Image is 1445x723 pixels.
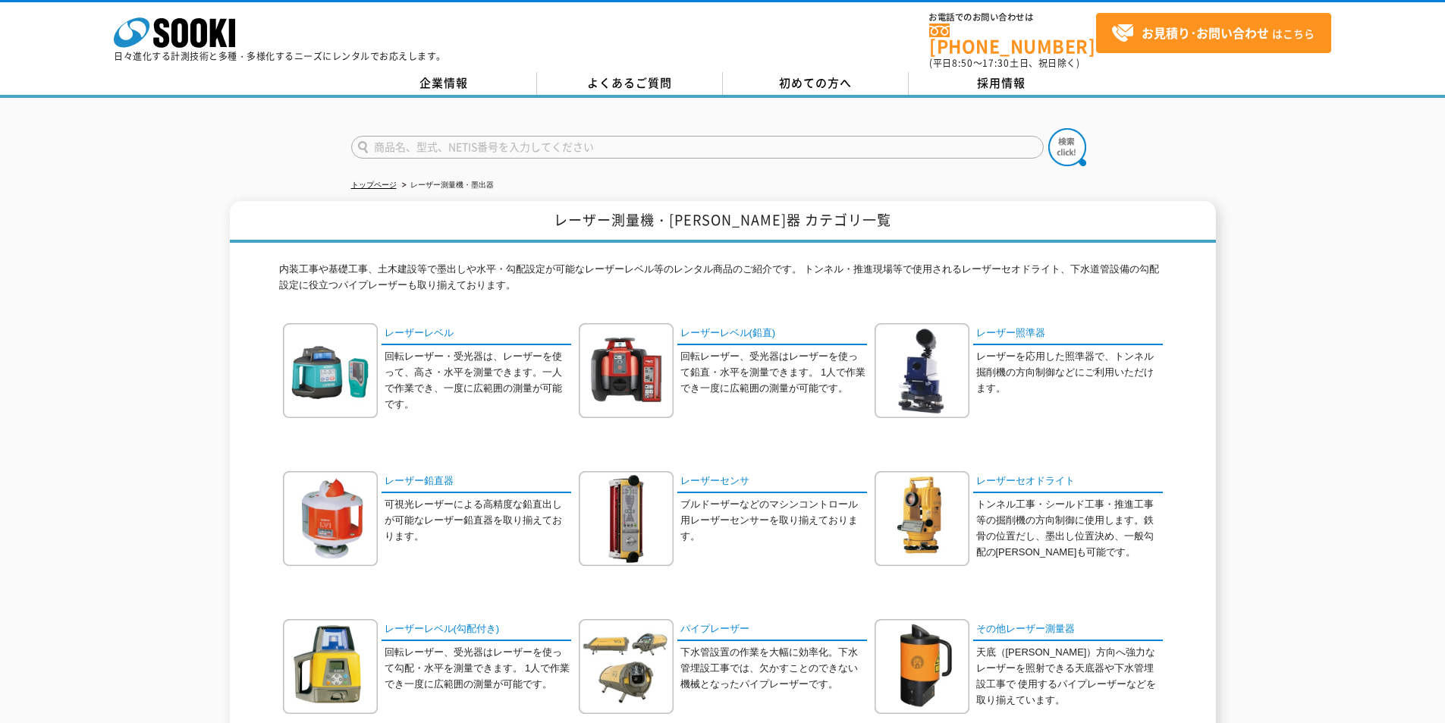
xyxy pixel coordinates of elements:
a: その他レーザー測量器 [973,619,1163,641]
p: ブルドーザーなどのマシンコントロール用レーザーセンサーを取り揃えております。 [680,497,867,544]
a: お見積り･お問い合わせはこちら [1096,13,1331,53]
a: トップページ [351,181,397,189]
p: 日々進化する計測技術と多種・多様化するニーズにレンタルでお応えします。 [114,52,446,61]
img: レーザー照準器 [875,323,969,418]
a: レーザーレベル(鉛直) [677,323,867,345]
p: 内装工事や基礎工事、土木建設等で墨出しや水平・勾配設定が可能なレーザーレベル等のレンタル商品のご紹介です。 トンネル・推進現場等で使用されるレーザーセオドライト、下水道管設備の勾配設定に役立つパ... [279,262,1167,301]
p: 下水管設置の作業を大幅に効率化。下水管埋設工事では、欠かすことのできない機械となったパイプレーザーです。 [680,645,867,692]
a: レーザー鉛直器 [382,471,571,493]
a: 初めての方へ [723,72,909,95]
input: 商品名、型式、NETIS番号を入力してください [351,136,1044,159]
p: レーザーを応用した照準器で、トンネル掘削機の方向制御などにご利用いただけます。 [976,349,1163,396]
span: 初めての方へ [779,74,852,91]
a: よくあるご質問 [537,72,723,95]
img: レーザーセオドライト [875,471,969,566]
strong: お見積り･お問い合わせ [1142,24,1269,42]
span: はこちら [1111,22,1315,45]
a: 企業情報 [351,72,537,95]
li: レーザー測量機・墨出器 [399,178,494,193]
a: レーザーレベル [382,323,571,345]
img: パイプレーザー [579,619,674,714]
img: レーザーレベル(鉛直) [579,323,674,418]
p: トンネル工事・シールド工事・推進工事等の掘削機の方向制御に使用します。鉄骨の位置だし、墨出し位置決め、一般勾配の[PERSON_NAME]も可能です。 [976,497,1163,560]
a: レーザーセオドライト [973,471,1163,493]
img: レーザーレベル [283,323,378,418]
span: 8:50 [952,56,973,70]
span: (平日 ～ 土日、祝日除く) [929,56,1079,70]
h1: レーザー測量機・[PERSON_NAME]器 カテゴリ一覧 [230,201,1216,243]
a: レーザーセンサ [677,471,867,493]
p: 回転レーザー、受光器はレーザーを使って鉛直・水平を測量できます。 1人で作業でき一度に広範囲の測量が可能です。 [680,349,867,396]
span: 17:30 [982,56,1010,70]
a: レーザー照準器 [973,323,1163,345]
p: 可視光レーザーによる高精度な鉛直出しが可能なレーザー鉛直器を取り揃えております。 [385,497,571,544]
p: 天底（[PERSON_NAME]）方向へ強力なレーザーを照射できる天底器や下水管埋設工事で 使用するパイプレーザーなどを取り揃えています。 [976,645,1163,708]
img: その他レーザー測量器 [875,619,969,714]
img: レーザーレベル(勾配付き) [283,619,378,714]
span: お電話でのお問い合わせは [929,13,1096,22]
a: パイプレーザー [677,619,867,641]
a: 採用情報 [909,72,1095,95]
p: 回転レーザー・受光器は、レーザーを使って、高さ・水平を測量できます。一人で作業でき、一度に広範囲の測量が可能です。 [385,349,571,412]
img: レーザーセンサ [579,471,674,566]
img: レーザー鉛直器 [283,471,378,566]
a: レーザーレベル(勾配付き) [382,619,571,641]
a: [PHONE_NUMBER] [929,24,1096,55]
p: 回転レーザー、受光器はレーザーを使って勾配・水平を測量できます。 1人で作業でき一度に広範囲の測量が可能です。 [385,645,571,692]
img: btn_search.png [1048,128,1086,166]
